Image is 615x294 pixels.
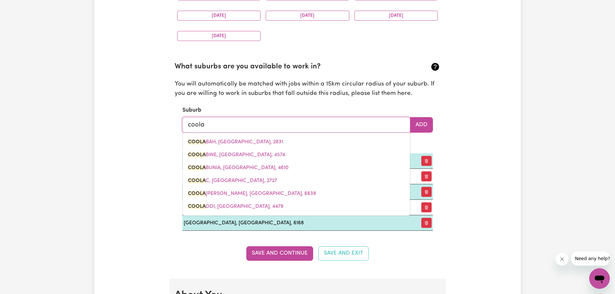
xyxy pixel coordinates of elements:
[556,253,569,266] iframe: Close message
[177,31,261,41] button: [DATE]
[421,156,432,166] button: Remove preferred suburb
[183,187,410,200] a: COOLADAR HILL, Western Australia, 6638
[188,152,206,157] mark: COOLA
[182,133,410,216] div: menu-options
[318,246,369,260] button: Save and Exit
[188,139,283,145] span: BAH, [GEOGRAPHIC_DATA], 2831
[182,215,409,231] td: [GEOGRAPHIC_DATA], [GEOGRAPHIC_DATA], 6168
[246,246,313,260] button: Save and Continue
[188,204,206,209] mark: COOLA
[188,191,316,196] span: [PERSON_NAME], [GEOGRAPHIC_DATA], 6638
[183,136,410,148] a: COOLABAH, New South Wales, 2831
[354,11,438,21] button: [DATE]
[183,200,410,213] a: COOLADDI, Queensland, 4479
[188,178,277,183] span: C, [GEOGRAPHIC_DATA], 2727
[421,202,432,212] button: Remove preferred suburb
[188,204,283,209] span: DDI, [GEOGRAPHIC_DATA], 4479
[188,165,206,170] mark: COOLA
[188,139,206,145] mark: COOLA
[188,178,206,183] mark: COOLA
[188,152,285,157] span: BINE, [GEOGRAPHIC_DATA], 4574
[182,117,410,133] input: e.g. North Bondi, New South Wales
[182,106,201,115] label: Suburb
[589,268,610,289] iframe: Button to launch messaging window
[421,187,432,197] button: Remove preferred suburb
[177,11,261,21] button: [DATE]
[571,251,610,266] iframe: Message from company
[266,11,349,21] button: [DATE]
[410,117,433,133] button: Add to preferred suburbs
[183,161,410,174] a: COOLABUNIA, Queensland, 4610
[183,174,410,187] a: COOLAC, New South Wales, 2727
[421,171,432,181] button: Remove preferred suburb
[421,218,432,228] button: Remove preferred suburb
[183,148,410,161] a: COOLABINE, Queensland, 4574
[188,165,289,170] span: BUNIA, [GEOGRAPHIC_DATA], 4610
[4,5,39,10] span: Need any help?
[175,63,396,71] h2: What suburbs are you available to work in?
[188,191,206,196] mark: COOLA
[175,80,441,98] p: You will automatically be matched with jobs within a 15km circular radius of your suburb. If you ...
